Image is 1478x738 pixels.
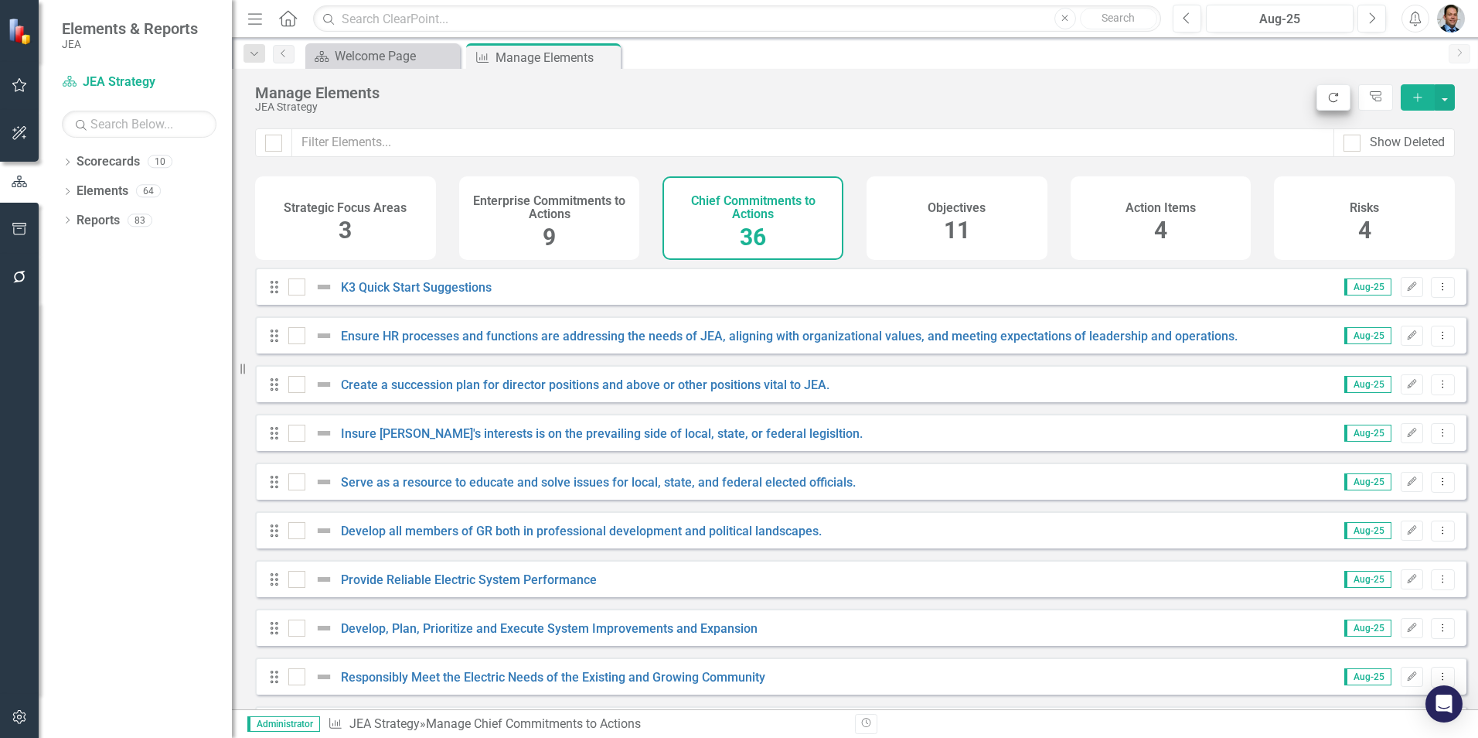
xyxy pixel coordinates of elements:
a: Responsibly Meet the Electric Needs of the Existing and Growing Community [341,670,765,685]
img: Not Defined [315,375,333,394]
h4: Risks [1350,201,1379,215]
img: Not Defined [315,473,333,491]
h4: Chief Commitments to Actions [672,194,834,221]
input: Search Below... [62,111,216,138]
span: 4 [1358,217,1371,244]
a: JEA Strategy [349,716,420,731]
img: Not Defined [315,278,333,296]
img: Not Defined [315,668,333,686]
div: JEA Strategy [255,101,1309,113]
h4: Action Items [1126,201,1196,215]
span: Elements & Reports [62,19,198,38]
span: Aug-25 [1344,473,1391,490]
div: 83 [128,214,152,227]
span: Aug-25 [1344,278,1391,296]
span: Aug-25 [1344,425,1391,442]
span: Administrator [247,716,320,732]
h4: Enterprise Commitments to Actions [468,194,631,221]
a: Ensure HR processes and functions are addressing the needs of JEA, aligning with organizational v... [341,329,1238,343]
a: JEA Strategy [62,73,216,91]
div: Aug-25 [1211,10,1348,29]
span: Aug-25 [1344,522,1391,539]
h4: Strategic Focus Areas [284,201,407,215]
span: 9 [543,224,556,251]
a: Develop all members of GR both in professional development and political landscapes. [341,524,822,538]
h4: Objectives [928,201,986,215]
a: Welcome Page [309,46,456,66]
span: Search [1102,12,1135,24]
img: Not Defined [315,424,333,442]
img: Christopher Barrett [1437,5,1465,32]
a: Insure [PERSON_NAME]'s interests is on the prevailing side of local, state, or federal legisltion. [341,426,863,441]
div: 10 [148,155,172,169]
span: Aug-25 [1344,327,1391,344]
a: Serve as a resource to educate and solve issues for local, state, and federal elected officials. [341,475,856,490]
span: Aug-25 [1344,376,1391,393]
input: Filter Elements... [291,128,1334,157]
img: Not Defined [315,570,333,589]
a: Create a succession plan for director positions and above or other positions vital to JEA. [341,378,829,392]
a: Reports [77,212,120,230]
a: Provide Reliable Electric System Performance [341,572,597,587]
span: 3 [339,217,352,244]
span: 4 [1154,217,1167,244]
div: » Manage Chief Commitments to Actions [328,716,843,733]
span: 11 [944,217,970,244]
a: Scorecards [77,153,140,171]
div: Show Deleted [1370,134,1445,152]
button: Aug-25 [1206,5,1354,32]
small: JEA [62,38,198,50]
div: Open Intercom Messenger [1425,685,1463,723]
div: Manage Elements [255,84,1309,101]
a: Elements [77,183,128,200]
span: Aug-25 [1344,668,1391,685]
img: Not Defined [315,521,333,540]
a: Develop, Plan, Prioritize and Execute System Improvements and Expansion [341,621,758,636]
span: 36 [740,224,766,251]
button: Search [1080,8,1157,29]
span: Aug-25 [1344,620,1391,637]
img: Not Defined [315,326,333,345]
input: Search ClearPoint... [313,5,1161,32]
div: Manage Elements [496,48,617,67]
div: 64 [136,185,161,198]
img: ClearPoint Strategy [8,18,35,45]
a: K3 Quick Start Suggestions [341,280,492,295]
span: Aug-25 [1344,571,1391,588]
img: Not Defined [315,619,333,637]
div: Welcome Page [335,46,456,66]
